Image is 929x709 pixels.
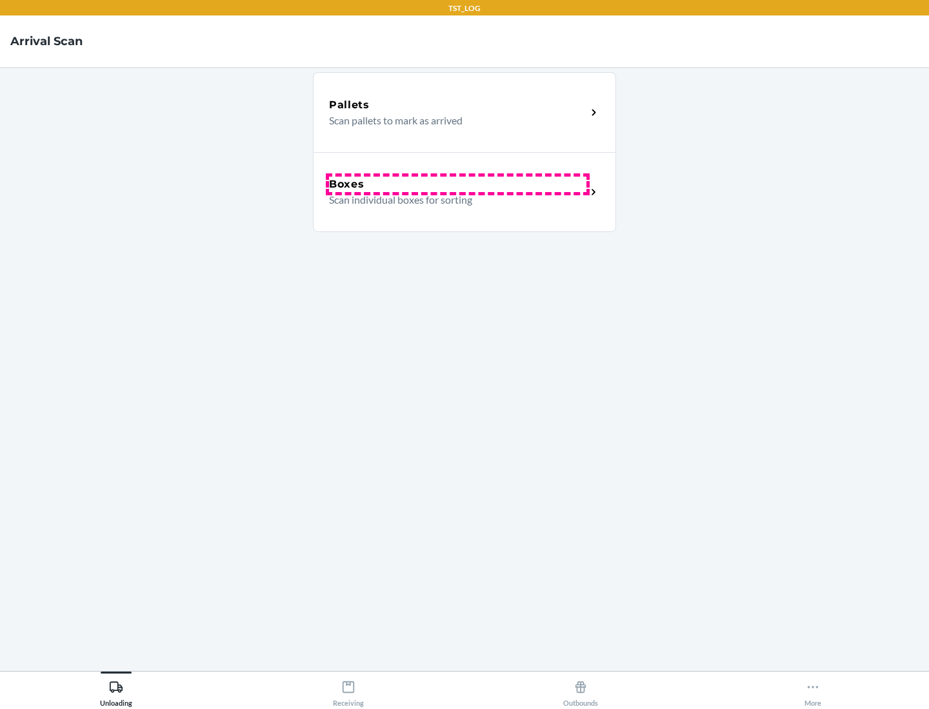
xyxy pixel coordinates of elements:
[804,675,821,707] div: More
[329,177,365,192] h5: Boxes
[333,675,364,707] div: Receiving
[464,672,697,707] button: Outbounds
[329,113,576,128] p: Scan pallets to mark as arrived
[313,72,616,152] a: PalletsScan pallets to mark as arrived
[329,97,370,113] h5: Pallets
[100,675,132,707] div: Unloading
[448,3,481,14] p: TST_LOG
[563,675,598,707] div: Outbounds
[329,192,576,208] p: Scan individual boxes for sorting
[232,672,464,707] button: Receiving
[313,152,616,232] a: BoxesScan individual boxes for sorting
[697,672,929,707] button: More
[10,33,83,50] h4: Arrival Scan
